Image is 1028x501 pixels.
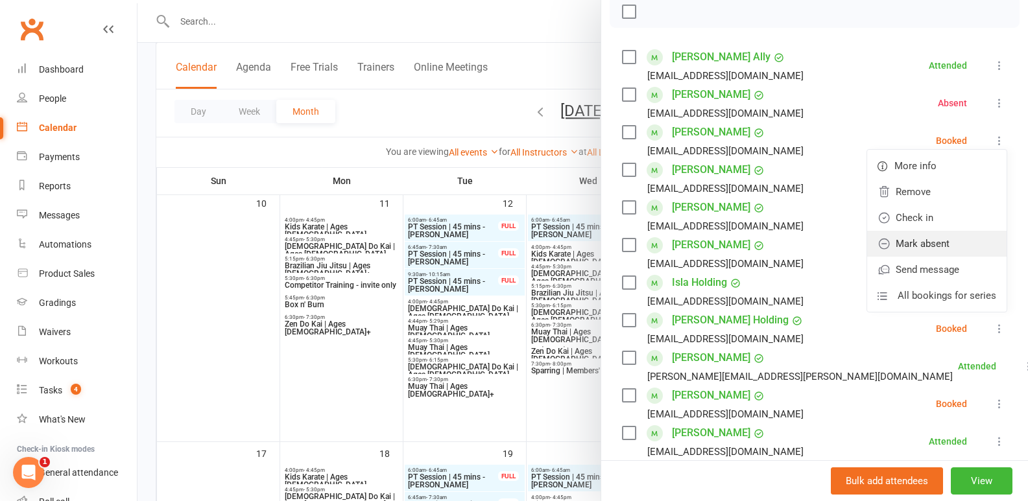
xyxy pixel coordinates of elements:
a: Automations [17,230,137,259]
a: More info [867,153,1007,179]
div: [EMAIL_ADDRESS][DOMAIN_NAME] [647,143,804,159]
a: [PERSON_NAME] [672,197,750,218]
a: General attendance kiosk mode [17,458,137,487]
a: Messages [17,201,137,230]
div: Booked [936,399,967,408]
div: Automations [39,239,91,250]
div: Calendar [39,122,77,133]
a: [PERSON_NAME] [672,385,750,406]
a: Dashboard [17,55,137,84]
a: Check in [867,205,1007,231]
div: Booked [936,324,967,333]
div: Product Sales [39,268,95,279]
div: Absent [938,99,967,108]
div: [EMAIL_ADDRESS][DOMAIN_NAME] [647,180,804,197]
a: Payments [17,143,137,172]
div: People [39,93,66,104]
a: All bookings for series [867,283,1007,309]
div: Dashboard [39,64,84,75]
div: Payments [39,152,80,162]
a: Tasks 4 [17,376,137,405]
span: 1 [40,457,50,467]
span: 4 [71,384,81,395]
a: Send message [867,257,1007,283]
div: [EMAIL_ADDRESS][DOMAIN_NAME] [647,406,804,423]
div: Attended [958,362,996,371]
div: Booked [936,136,967,145]
a: [PERSON_NAME] [672,347,750,368]
a: [PERSON_NAME] [672,159,750,180]
a: Remove [867,179,1007,205]
a: Waivers [17,318,137,347]
div: Reports [39,181,71,191]
iframe: Intercom live chat [13,457,44,488]
div: Tasks [39,385,62,395]
a: What's New [17,405,137,434]
div: [EMAIL_ADDRESS][DOMAIN_NAME] [647,255,804,272]
a: Mark absent [867,231,1007,257]
a: Isla Holding [672,272,727,293]
span: More info [894,158,937,174]
div: Attended [929,437,967,446]
a: Reports [17,172,137,201]
div: [PERSON_NAME][EMAIL_ADDRESS][PERSON_NAME][DOMAIN_NAME] [647,368,953,385]
button: View [951,467,1012,495]
a: Clubworx [16,13,48,45]
button: Bulk add attendees [831,467,943,495]
div: Messages [39,210,80,220]
div: [EMAIL_ADDRESS][DOMAIN_NAME] [647,67,804,84]
a: Product Sales [17,259,137,288]
span: All bookings for series [898,288,996,303]
a: [PERSON_NAME] [672,84,750,105]
a: People [17,84,137,113]
a: [PERSON_NAME] Holding [672,310,789,331]
div: [EMAIL_ADDRESS][DOMAIN_NAME] [647,105,804,122]
a: [PERSON_NAME] [672,122,750,143]
div: Gradings [39,297,76,308]
a: [PERSON_NAME] [672,423,750,443]
div: [EMAIL_ADDRESS][DOMAIN_NAME] [647,293,804,310]
div: Waivers [39,327,71,337]
div: [EMAIL_ADDRESS][DOMAIN_NAME] [647,443,804,460]
a: [PERSON_NAME] [672,235,750,255]
div: General attendance [39,467,118,478]
a: [PERSON_NAME] Ally [672,47,771,67]
a: Gradings [17,288,137,318]
a: Calendar [17,113,137,143]
a: Workouts [17,347,137,376]
div: Workouts [39,356,78,366]
div: [EMAIL_ADDRESS][DOMAIN_NAME] [647,331,804,347]
div: What's New [39,414,86,425]
div: Attended [929,61,967,70]
div: [EMAIL_ADDRESS][DOMAIN_NAME] [647,218,804,235]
